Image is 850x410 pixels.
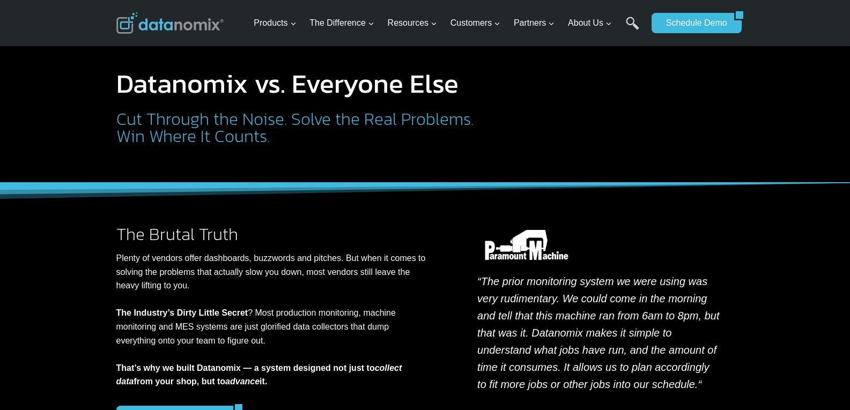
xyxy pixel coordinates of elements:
h1: Datanomix vs. Everyone Else [116,70,478,97]
span: Partners [514,16,555,30]
strong: The Industry’s Dirty Little Secret [116,308,248,317]
span: Products [254,16,296,30]
img: Datanomix Customer - Paramount Machine [477,230,576,260]
strong: That’s why we built Datanomix — a system designed not just to from your shop, but to it. [116,363,402,386]
em: “The prior monitoring system we were using was very rudimentary. We could come in the morning and... [477,275,719,390]
p: Plenty of vendors offer dashboards, buzzwords and pitches. But when it comes to solving the probl... [116,251,431,389]
em: advance [225,377,260,386]
img: Datanomix [116,12,224,34]
span: Resources [388,16,437,30]
span: The Difference [309,16,374,30]
span: About Us [568,16,612,30]
span: Customers [450,16,500,30]
h2: Cut Through the Noise. Solve the Real Problems. Win Where It Counts. [116,110,478,145]
nav: Primary Navigation [249,6,646,41]
a: Search [626,17,639,41]
a: Schedule Demo [652,13,734,33]
h2: The Brutal Truth [116,226,431,243]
